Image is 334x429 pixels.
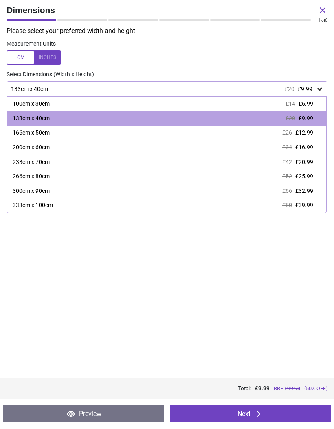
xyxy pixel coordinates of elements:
[295,129,313,136] span: £12.99
[286,115,295,122] span: £20
[10,86,316,93] div: 133cm x 40cm
[295,188,313,194] span: £32.99
[13,129,50,137] div: 166cm x 50cm
[295,173,313,179] span: £25.99
[7,40,56,48] label: Measurement Units
[282,173,292,179] span: £52
[286,100,295,107] span: £14
[282,202,292,208] span: £80
[298,86,312,92] span: £9.99
[282,144,292,150] span: £34
[318,18,321,22] span: 1
[13,187,50,195] div: 300cm x 90cm
[295,144,313,150] span: £16.99
[318,18,327,23] div: of 6
[285,86,294,92] span: £20
[295,202,313,208] span: £39.99
[258,385,270,391] span: 9.99
[285,385,300,391] span: £ 19.98
[170,405,331,422] button: Next
[299,100,313,107] span: £6.99
[299,115,313,122] span: £9.99
[7,385,327,392] div: Total:
[13,115,50,123] div: 133cm x 40cm
[13,201,53,210] div: 333cm x 100cm
[282,188,292,194] span: £66
[274,385,300,392] span: RRP
[13,158,50,166] div: 233cm x 70cm
[13,144,50,152] div: 200cm x 60cm
[13,172,50,181] div: 266cm x 80cm
[255,385,270,392] span: £
[13,100,50,108] div: 100cm x 30cm
[295,159,313,165] span: £20.99
[282,129,292,136] span: £26
[7,4,318,16] span: Dimensions
[282,159,292,165] span: £42
[3,405,164,422] button: Preview
[304,385,327,392] span: (50% OFF)
[7,27,334,35] p: Please select your preferred width and height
